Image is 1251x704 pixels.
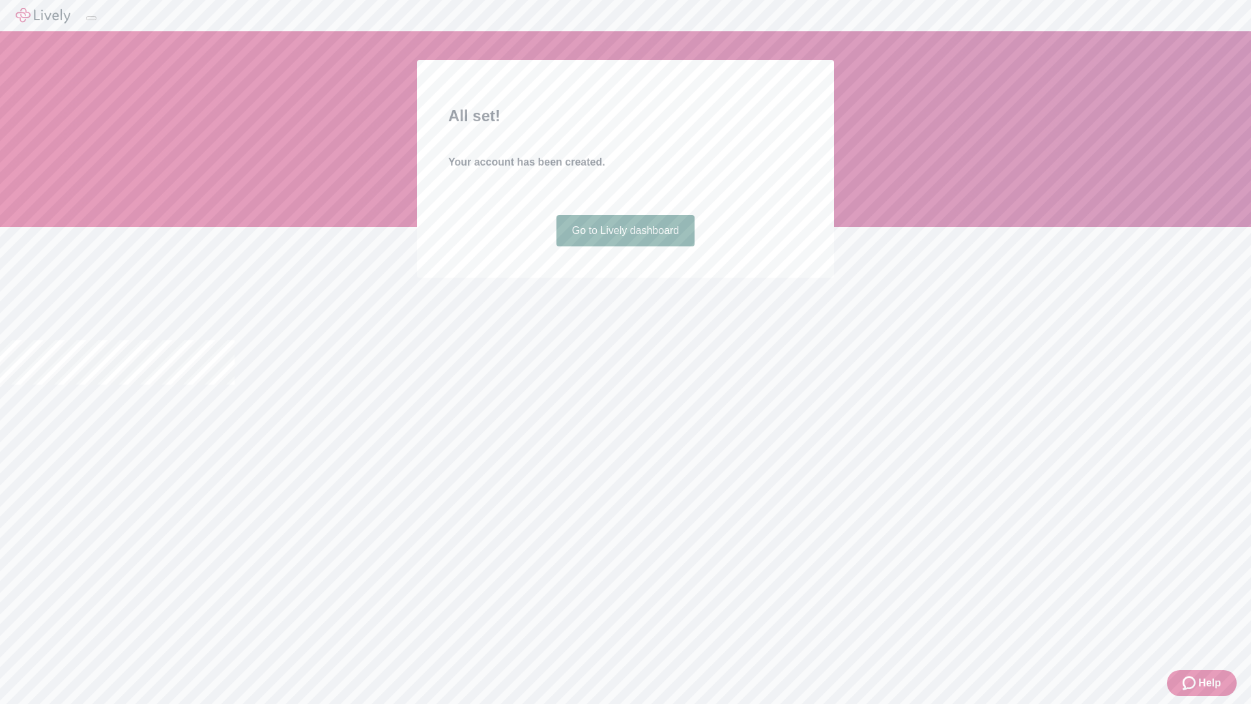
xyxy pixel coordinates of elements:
[556,215,695,246] a: Go to Lively dashboard
[1198,675,1221,691] span: Help
[86,16,96,20] button: Log out
[16,8,70,23] img: Lively
[448,104,803,128] h2: All set!
[448,154,803,170] h4: Your account has been created.
[1167,670,1237,696] button: Zendesk support iconHelp
[1183,675,1198,691] svg: Zendesk support icon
